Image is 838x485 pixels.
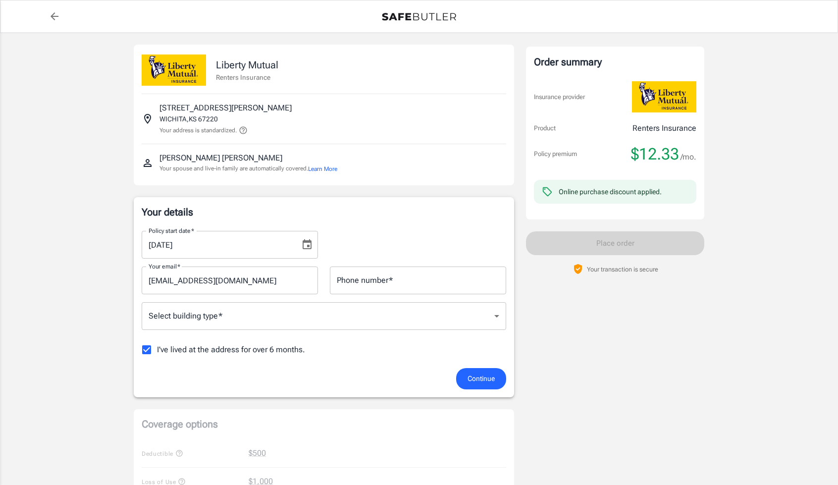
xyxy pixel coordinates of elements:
p: Your spouse and live-in family are automatically covered. [159,164,337,173]
p: Insurance provider [534,92,585,102]
svg: Insured address [142,113,154,125]
button: Choose date, selected date is Oct 4, 2025 [297,235,317,255]
p: [STREET_ADDRESS][PERSON_NAME] [159,102,292,114]
p: Policy premium [534,149,577,159]
p: Renters Insurance [632,122,696,134]
img: Liberty Mutual [632,81,696,112]
span: /mo. [681,150,696,164]
p: Your address is standardized. [159,126,237,135]
p: Renters Insurance [216,72,278,82]
img: Liberty Mutual [142,54,206,86]
label: Your email [149,262,180,270]
label: Policy start date [149,226,194,235]
div: Order summary [534,54,696,69]
input: Enter email [142,267,318,294]
span: $12.33 [631,144,679,164]
img: Back to quotes [382,13,456,21]
button: Learn More [308,164,337,173]
p: Product [534,123,556,133]
svg: Insured person [142,157,154,169]
a: back to quotes [45,6,64,26]
p: WICHITA , KS 67220 [159,114,218,124]
input: MM/DD/YYYY [142,231,293,259]
span: I've lived at the address for over 6 months. [157,344,305,356]
span: Continue [468,373,495,385]
p: Liberty Mutual [216,57,278,72]
button: Continue [456,368,506,389]
p: [PERSON_NAME] [PERSON_NAME] [159,152,282,164]
input: Enter number [330,267,506,294]
p: Your details [142,205,506,219]
div: Online purchase discount applied. [559,187,662,197]
p: Your transaction is secure [587,265,658,274]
